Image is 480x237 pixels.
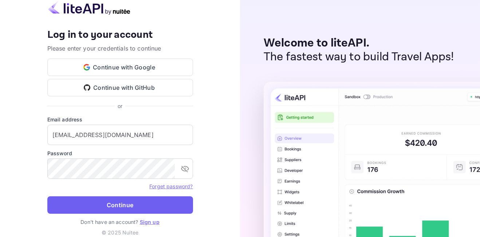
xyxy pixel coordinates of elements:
button: toggle password visibility [178,161,192,176]
a: Forget password? [149,183,193,189]
label: Email address [47,116,193,123]
img: liteapi [47,1,131,15]
button: Continue with Google [47,59,193,76]
a: Sign up [140,219,160,225]
button: Continue [47,196,193,214]
p: © 2025 Nuitee [47,229,193,236]
p: Please enter your credentials to continue [47,44,193,53]
button: Continue with GitHub [47,79,193,96]
p: The fastest way to build Travel Apps! [264,50,454,64]
p: Don't have an account? [47,218,193,226]
input: Enter your email address [47,125,193,145]
a: Forget password? [149,182,193,190]
p: or [118,102,122,110]
label: Password [47,149,193,157]
h4: Log in to your account [47,29,193,41]
p: Welcome to liteAPI. [264,36,454,50]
